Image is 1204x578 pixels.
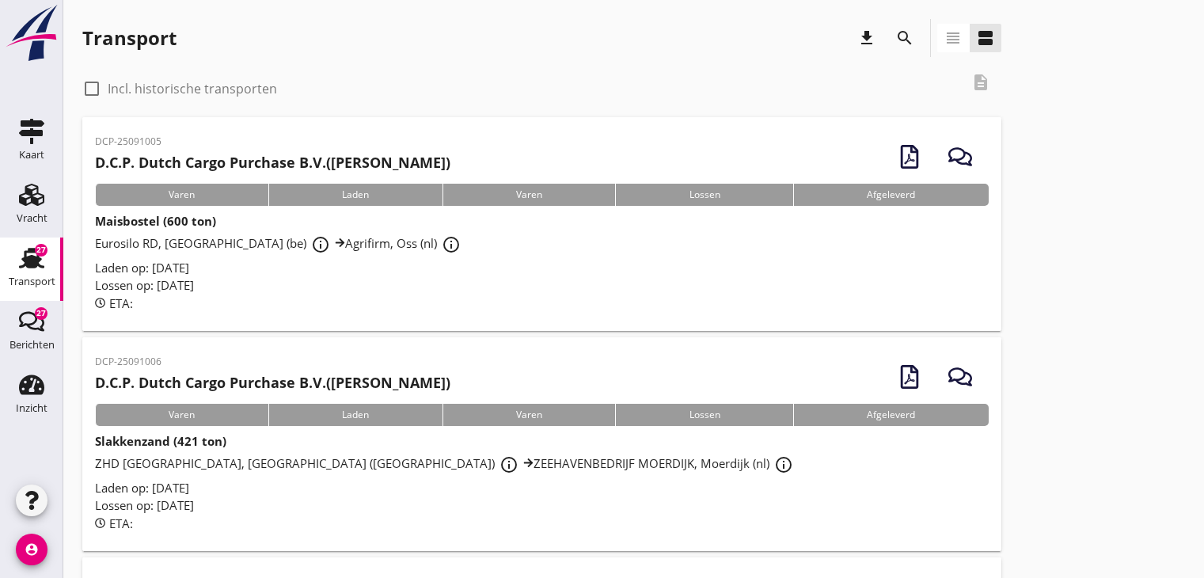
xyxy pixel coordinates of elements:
[95,135,450,149] p: DCP-25091005
[615,404,793,426] div: Lossen
[95,373,326,392] strong: D.C.P. Dutch Cargo Purchase B.V.
[82,25,177,51] div: Transport
[268,404,442,426] div: Laden
[16,534,47,565] i: account_circle
[16,403,47,413] div: Inzicht
[857,29,876,48] i: download
[976,29,995,48] i: view_agenda
[95,213,216,229] strong: Maisbostel (600 ton)
[9,276,55,287] div: Transport
[95,404,268,426] div: Varen
[109,515,133,531] span: ETA:
[442,235,461,254] i: info_outline
[442,184,616,206] div: Varen
[82,117,1001,331] a: DCP-25091005D.C.P. Dutch Cargo Purchase B.V.([PERSON_NAME])VarenLadenVarenLossenAfgeleverdMaisbos...
[793,184,989,206] div: Afgeleverd
[442,404,616,426] div: Varen
[95,152,450,173] h2: ([PERSON_NAME])
[774,455,793,474] i: info_outline
[35,307,47,320] div: 27
[95,153,326,172] strong: D.C.P. Dutch Cargo Purchase B.V.
[95,480,189,496] span: Laden op: [DATE]
[268,184,442,206] div: Laden
[95,355,450,369] p: DCP-25091006
[19,150,44,160] div: Kaart
[95,260,189,276] span: Laden op: [DATE]
[82,337,1001,551] a: DCP-25091006D.C.P. Dutch Cargo Purchase B.V.([PERSON_NAME])VarenLadenVarenLossenAfgeleverdSlakken...
[3,4,60,63] img: logo-small.a267ee39.svg
[95,455,798,471] span: ZHD [GEOGRAPHIC_DATA], [GEOGRAPHIC_DATA] ([GEOGRAPHIC_DATA]) ZEEHAVENBEDRIJF MOERDIJK, Moerdijk (nl)
[895,29,914,48] i: search
[95,433,226,449] strong: Slakkenzand (421 ton)
[95,184,268,206] div: Varen
[793,404,989,426] div: Afgeleverd
[95,497,194,513] span: Lossen op: [DATE]
[311,235,330,254] i: info_outline
[9,340,55,350] div: Berichten
[108,81,277,97] label: Incl. historische transporten
[95,372,450,394] h2: ([PERSON_NAME])
[499,455,518,474] i: info_outline
[95,277,194,293] span: Lossen op: [DATE]
[95,235,465,251] span: Eurosilo RD, [GEOGRAPHIC_DATA] (be) Agrifirm, Oss (nl)
[944,29,963,48] i: view_headline
[109,295,133,311] span: ETA:
[17,213,47,223] div: Vracht
[615,184,793,206] div: Lossen
[35,244,47,257] div: 27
